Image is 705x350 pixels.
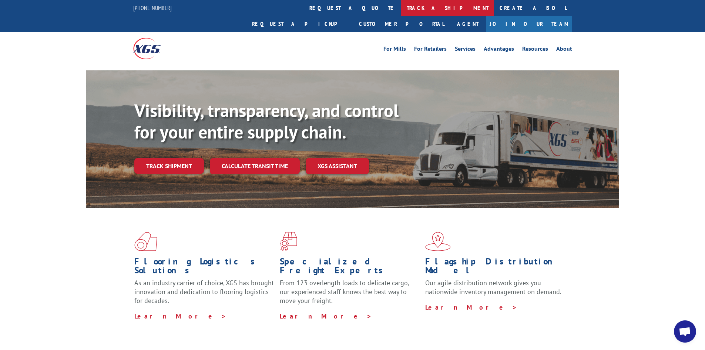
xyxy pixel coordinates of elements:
[246,16,353,32] a: Request a pickup
[484,46,514,54] a: Advantages
[134,232,157,251] img: xgs-icon-total-supply-chain-intelligence-red
[210,158,300,174] a: Calculate transit time
[414,46,447,54] a: For Retailers
[134,312,226,320] a: Learn More >
[486,16,572,32] a: Join Our Team
[556,46,572,54] a: About
[425,257,565,279] h1: Flagship Distribution Model
[425,279,561,296] span: Our agile distribution network gives you nationwide inventory management on demand.
[306,158,369,174] a: XGS ASSISTANT
[455,46,476,54] a: Services
[450,16,486,32] a: Agent
[134,99,399,143] b: Visibility, transparency, and control for your entire supply chain.
[280,312,372,320] a: Learn More >
[134,279,274,305] span: As an industry carrier of choice, XGS has brought innovation and dedication to flooring logistics...
[522,46,548,54] a: Resources
[134,158,204,174] a: Track shipment
[280,232,297,251] img: xgs-icon-focused-on-flooring-red
[134,257,274,279] h1: Flooring Logistics Solutions
[280,279,420,311] p: From 123 overlength loads to delicate cargo, our experienced staff knows the best way to move you...
[383,46,406,54] a: For Mills
[133,4,172,11] a: [PHONE_NUMBER]
[425,303,517,311] a: Learn More >
[280,257,420,279] h1: Specialized Freight Experts
[674,320,696,343] a: Open chat
[353,16,450,32] a: Customer Portal
[425,232,451,251] img: xgs-icon-flagship-distribution-model-red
